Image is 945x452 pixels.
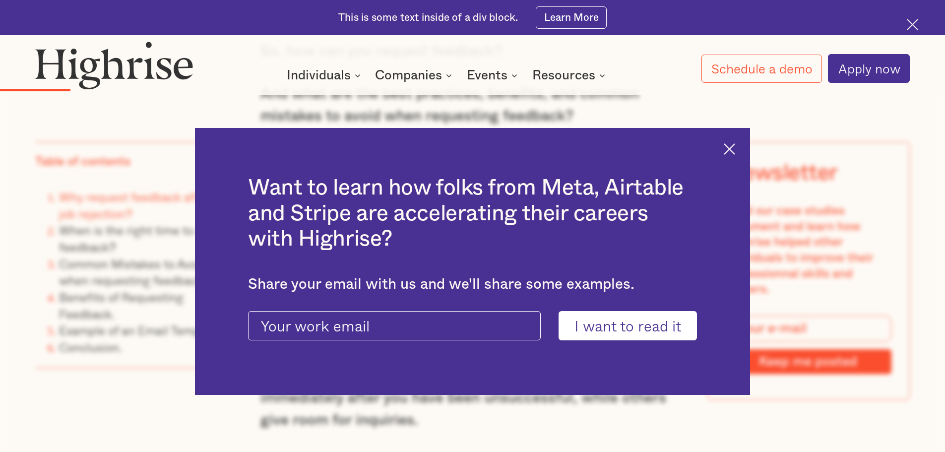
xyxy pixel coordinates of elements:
[536,6,607,29] a: Learn More
[559,311,697,341] input: I want to read it
[907,19,918,30] img: Cross icon
[287,69,364,81] div: Individuals
[248,311,541,341] input: Your work email
[467,69,507,81] div: Events
[828,54,910,83] a: Apply now
[287,69,351,81] div: Individuals
[248,175,697,252] h2: Want to learn how folks from Meta, Airtable and Stripe are accelerating their careers with Highrise?
[701,55,822,83] a: Schedule a demo
[375,69,455,81] div: Companies
[35,41,193,89] img: Highrise logo
[338,11,518,25] div: This is some text inside of a div block.
[467,69,520,81] div: Events
[248,276,697,293] div: Share your email with us and we'll share some examples.
[375,69,442,81] div: Companies
[248,311,697,341] form: current-ascender-blog-article-modal-form
[532,69,595,81] div: Resources
[724,143,735,155] img: Cross icon
[532,69,608,81] div: Resources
